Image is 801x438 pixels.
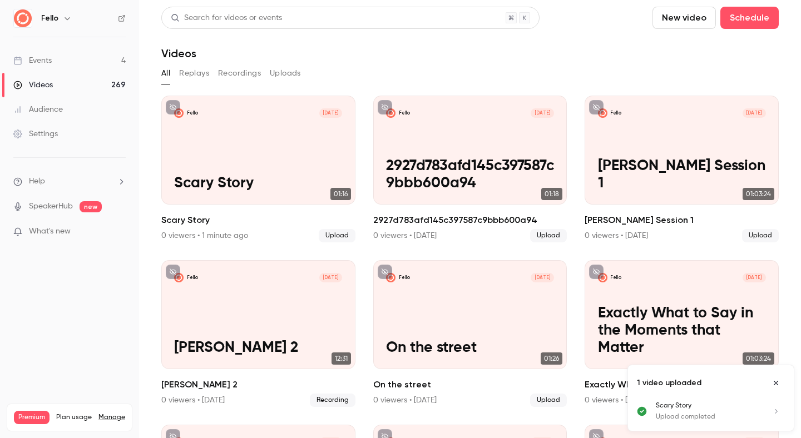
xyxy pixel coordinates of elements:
h1: Videos [161,47,196,60]
span: new [80,201,102,212]
h2: [PERSON_NAME] 2 [161,378,355,391]
a: Scary StoryFello[DATE]Scary Story01:16Scary Story0 viewers • 1 minute agoUpload [161,96,355,242]
div: 0 viewers • [DATE] [585,230,648,241]
button: All [161,64,170,82]
span: Premium [14,411,50,424]
button: unpublished [589,265,604,279]
h2: 2927d783afd145c397587c9bbb600a94 [373,213,567,227]
span: Plan usage [56,413,92,422]
span: Upload [742,229,779,242]
div: 0 viewers • 1 minute ago [161,230,248,241]
img: Fello [14,9,32,27]
button: unpublished [378,100,392,115]
div: 0 viewers • [DATE] [373,395,437,406]
span: [DATE] [319,273,343,282]
span: [DATE] [319,108,343,118]
div: Audience [13,104,63,115]
h2: Scary Story [161,213,355,227]
li: help-dropdown-opener [13,176,126,187]
span: [DATE] [743,273,766,282]
div: Search for videos or events [171,12,282,24]
div: 0 viewers • [DATE] [373,230,437,241]
p: Upload completed [656,412,758,422]
a: Exactly What to Say in the Moments that MatterFello[DATE]Exactly What to Say in the Moments that ... [585,260,779,407]
span: Upload [530,229,567,242]
p: Fello [399,275,410,281]
section: Videos [161,7,779,431]
div: Events [13,55,52,66]
p: 2927d783afd145c397587c9bbb600a94 [386,157,554,192]
div: Videos [13,79,53,91]
span: Help [29,176,45,187]
span: What's new [29,226,71,237]
button: unpublished [166,100,180,115]
span: Upload [319,229,355,242]
li: Danielle 2 [161,260,355,407]
li: 2927d783afd145c397587c9bbb600a94 [373,96,567,242]
a: Phil Jones Session 1Fello[DATE][PERSON_NAME] Session 101:03:24[PERSON_NAME] Session 10 viewers • ... [585,96,779,242]
span: 01:03:24 [743,188,774,200]
p: Fello [610,275,621,281]
div: 0 viewers • [DATE] [585,395,648,406]
p: Exactly What to Say in the Moments that Matter [598,305,766,356]
button: unpublished [166,265,180,279]
span: [DATE] [743,108,766,118]
button: Uploads [270,64,301,82]
button: Recordings [218,64,261,82]
p: Fello [187,275,198,281]
span: 12:31 [332,352,351,365]
span: 01:18 [541,188,562,200]
span: 01:16 [330,188,351,200]
span: Recording [310,394,355,407]
p: Scary Story [656,401,758,411]
p: [PERSON_NAME] 2 [174,339,342,356]
button: Schedule [720,7,779,29]
li: Exactly What to Say in the Moments that Matter [585,260,779,407]
span: [DATE] [531,108,554,118]
p: Fello [610,110,621,117]
h6: Fello [41,13,58,24]
button: New video [652,7,716,29]
a: 2927d783afd145c397587c9bbb600a94Fello[DATE]2927d783afd145c397587c9bbb600a9401:182927d783afd145c39... [373,96,567,242]
div: Settings [13,128,58,140]
button: Replays [179,64,209,82]
button: unpublished [589,100,604,115]
p: Scary Story [174,175,342,192]
p: Fello [399,110,410,117]
span: [DATE] [531,273,554,282]
h2: [PERSON_NAME] Session 1 [585,213,779,227]
p: 1 video uploaded [637,377,701,389]
a: SpeakerHub [29,201,73,212]
button: Close uploads list [767,374,785,392]
li: Phil Jones Session 1 [585,96,779,242]
p: Fello [187,110,198,117]
button: unpublished [378,265,392,279]
div: 0 viewers • [DATE] [161,395,225,406]
h2: Exactly What to Say in the Moments that Matter [585,378,779,391]
span: 01:03:24 [743,352,774,365]
li: On the street [373,260,567,407]
p: On the street [386,339,554,356]
a: Scary StoryUpload completed [656,401,785,422]
span: Upload [530,394,567,407]
p: [PERSON_NAME] Session 1 [598,157,766,192]
a: Danielle 2Fello[DATE][PERSON_NAME] 212:31[PERSON_NAME] 20 viewers • [DATE]Recording [161,260,355,407]
h2: On the street [373,378,567,391]
iframe: Noticeable Trigger [112,227,126,237]
li: Scary Story [161,96,355,242]
a: On the streetFello[DATE]On the street01:26On the street0 viewers • [DATE]Upload [373,260,567,407]
a: Manage [98,413,125,422]
ul: Uploads list [628,401,794,431]
span: 01:26 [541,352,562,365]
